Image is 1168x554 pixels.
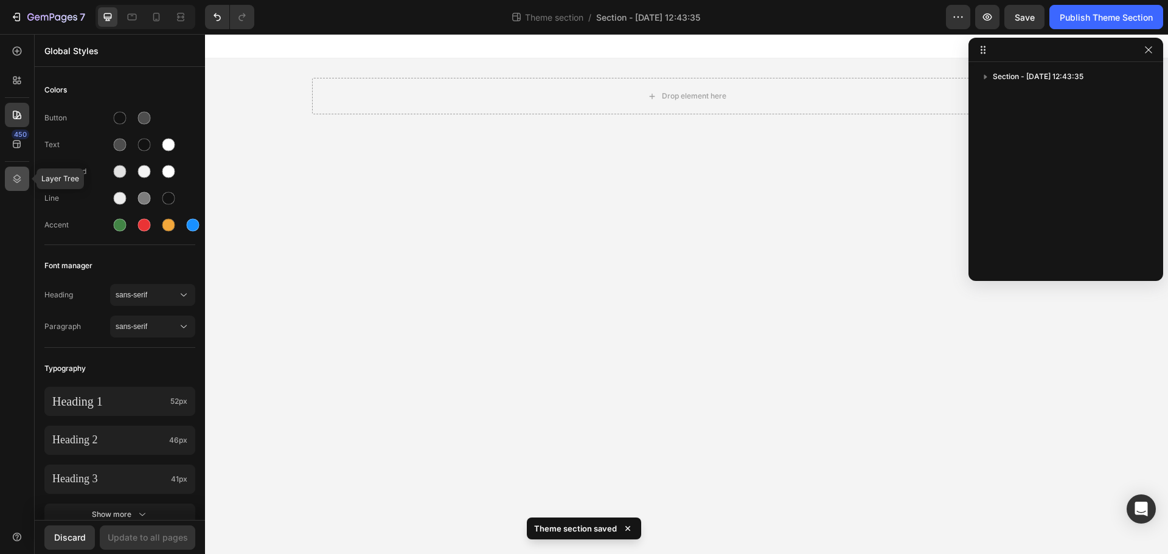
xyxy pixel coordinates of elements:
[44,258,92,273] span: Font manager
[44,166,110,177] div: Background
[1049,5,1163,29] button: Publish Theme Section
[205,5,254,29] div: Undo/Redo
[1015,12,1035,23] span: Save
[169,435,187,446] span: 46px
[44,139,110,150] div: Text
[44,321,110,332] span: Paragraph
[44,220,110,230] div: Accent
[596,11,700,24] span: Section - [DATE] 12:43:35
[116,289,178,300] span: sans-serif
[110,284,195,306] button: sans-serif
[80,10,85,24] p: 7
[100,525,195,550] button: Update to all pages
[44,361,86,376] span: Typography
[1004,5,1045,29] button: Save
[52,393,165,409] p: Heading 1
[170,396,187,407] span: 52px
[457,57,521,67] div: Drop element here
[5,5,91,29] button: 7
[44,525,95,550] button: Discard
[993,71,1083,83] span: Section - [DATE] 12:43:35
[44,289,110,300] span: Heading
[523,11,586,24] span: Theme section
[1127,494,1156,524] div: Open Intercom Messenger
[110,316,195,338] button: sans-serif
[44,44,195,57] p: Global Styles
[52,433,164,447] p: Heading 2
[108,531,188,544] div: Update to all pages
[44,83,67,97] span: Colors
[54,531,86,544] div: Discard
[116,321,178,332] span: sans-serif
[205,34,1168,554] iframe: Design area
[588,11,591,24] span: /
[52,472,166,486] p: Heading 3
[171,474,187,485] span: 41px
[1060,11,1153,24] div: Publish Theme Section
[534,522,617,535] p: Theme section saved
[44,193,110,204] div: Line
[44,504,195,525] button: Show more
[44,113,110,123] div: Button
[12,130,29,139] div: 450
[92,508,148,521] div: Show more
